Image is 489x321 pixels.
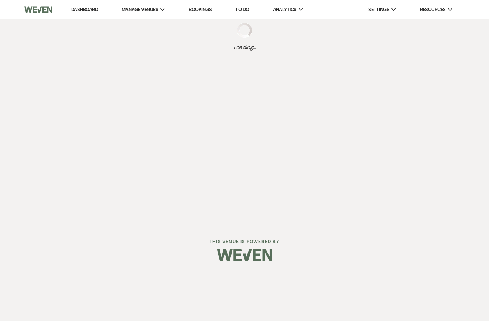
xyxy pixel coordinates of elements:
span: Resources [420,6,445,13]
a: Bookings [189,6,212,13]
span: Loading... [233,43,256,52]
img: loading spinner [237,23,252,38]
span: Manage Venues [122,6,158,13]
span: Analytics [273,6,297,13]
a: Dashboard [71,6,98,13]
span: Settings [368,6,389,13]
img: Weven Logo [217,242,272,268]
img: Weven Logo [24,2,52,17]
a: To Do [235,6,249,13]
